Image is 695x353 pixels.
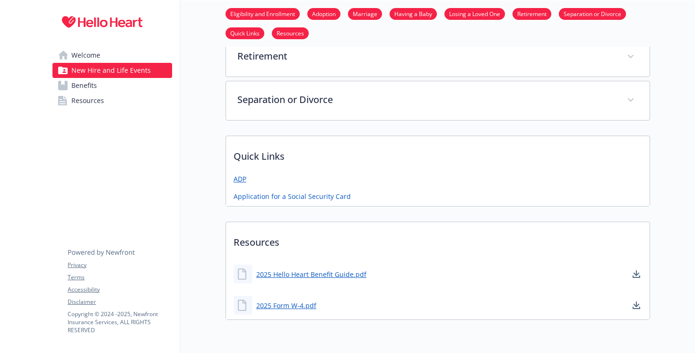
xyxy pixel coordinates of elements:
a: 2025 Form W-4.pdf [256,301,316,310]
span: New Hire and Life Events [71,63,151,78]
a: download document [631,300,642,311]
div: Retirement [226,38,650,77]
a: Terms [68,273,172,282]
a: Welcome [52,48,172,63]
a: Quick Links [226,28,264,37]
a: Disclaimer [68,298,172,306]
a: Benefits [52,78,172,93]
a: 2025 Hello Heart Benefit Guide.pdf [256,269,366,279]
a: ADP [234,174,246,184]
div: Separation or Divorce [226,81,650,120]
a: Application for a Social Security Card [234,191,351,201]
p: Quick Links [226,136,650,171]
a: Marriage [348,9,382,18]
span: Welcome [71,48,100,63]
a: Having a Baby [390,9,437,18]
a: Privacy [68,261,172,269]
p: Resources [226,222,650,257]
a: Retirement [513,9,551,18]
a: New Hire and Life Events [52,63,172,78]
p: Separation or Divorce [237,93,616,107]
p: Retirement [237,49,616,63]
a: Accessibility [68,285,172,294]
a: Resources [272,28,309,37]
a: Eligibility and Enrollment [226,9,300,18]
span: Resources [71,93,104,108]
a: Adoption [307,9,340,18]
a: Separation or Divorce [559,9,626,18]
p: Copyright © 2024 - 2025 , Newfront Insurance Services, ALL RIGHTS RESERVED [68,310,172,334]
a: Losing a Loved One [444,9,505,18]
a: Resources [52,93,172,108]
a: download document [631,268,642,280]
span: Benefits [71,78,97,93]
